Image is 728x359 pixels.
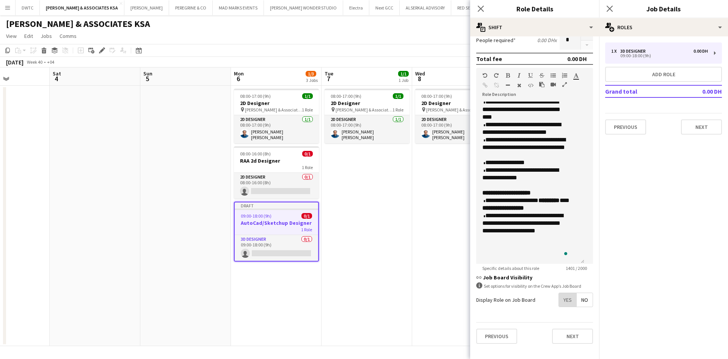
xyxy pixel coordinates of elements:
[693,49,708,54] div: 0.00 DH
[599,4,728,14] h3: Job Details
[302,93,313,99] span: 1/1
[400,0,451,15] button: ALSERKAL ADVISORY
[6,33,17,39] span: View
[323,74,333,83] span: 7
[60,33,77,39] span: Comms
[539,82,544,88] button: Paste as plain text
[567,55,587,63] div: 0.00 DH
[53,70,61,77] span: Sat
[476,282,593,290] div: Set options for visibility on the Crew App’s Job Board
[343,0,369,15] button: Electra
[234,146,319,199] div: 08:00-16:00 (8h)0/1RAA 2d Designer1 Role2D Designer0/108:00-16:00 (8h)
[605,67,722,82] button: Add role
[393,93,403,99] span: 1/1
[426,107,483,113] span: [PERSON_NAME] & Associates KSA
[40,0,124,15] button: [PERSON_NAME] & ASSOCIATES KSA
[611,49,620,54] div: 1 x
[52,74,61,83] span: 4
[470,18,599,36] div: Shift
[551,82,556,88] button: Insert video
[24,33,33,39] span: Edit
[369,0,400,15] button: Next GCC
[677,85,722,97] td: 0.00 DH
[302,165,313,170] span: 1 Role
[611,54,708,58] div: 09:00-18:00 (9h)
[325,100,409,107] h3: 2D Designer
[605,85,677,97] td: Grand total
[234,100,319,107] h3: 2D Designer
[234,115,319,143] app-card-role: 2D Designer1/108:00-17:00 (9h)[PERSON_NAME] [PERSON_NAME]
[516,72,522,78] button: Italic
[234,202,319,262] app-job-card: Draft09:00-18:00 (9h)0/1AutoCad/Sketchup Designer1 Role3D Designer0/109:00-18:00 (9h)
[325,115,409,143] app-card-role: 2D Designer1/108:00-17:00 (9h)[PERSON_NAME] [PERSON_NAME]
[470,4,599,14] h3: Role Details
[559,293,576,307] span: Yes
[16,0,40,15] button: DWTC
[213,0,264,15] button: MAD MARKS EVENTS
[516,82,522,88] button: Clear Formatting
[476,274,593,281] h3: Job Board Visibility
[142,74,152,83] span: 5
[681,119,722,135] button: Next
[301,213,312,219] span: 0/1
[234,70,244,77] span: Mon
[38,31,55,41] a: Jobs
[414,74,425,83] span: 8
[539,72,544,78] button: Strikethrough
[124,0,169,15] button: [PERSON_NAME]
[47,59,54,65] div: +04
[234,89,319,143] app-job-card: 08:00-17:00 (9h)1/12D Designer [PERSON_NAME] & Associates KSA1 Role2D Designer1/108:00-17:00 (9h)...
[241,213,271,219] span: 09:00-18:00 (9h)
[537,37,557,44] div: 0.00 DH x
[562,82,567,88] button: Fullscreen
[235,235,318,261] app-card-role: 3D Designer0/109:00-18:00 (9h)
[240,93,271,99] span: 08:00-17:00 (9h)
[482,72,488,78] button: Undo
[528,82,533,88] button: HTML Code
[415,100,500,107] h3: 2D Designer
[552,329,593,344] button: Next
[415,70,425,77] span: Wed
[421,93,452,99] span: 08:00-17:00 (9h)
[476,55,502,63] div: Total fee
[169,0,213,15] button: PEREGRINE & CO
[235,202,318,209] div: Draft
[3,31,20,41] a: View
[41,33,52,39] span: Jobs
[6,18,150,30] h1: [PERSON_NAME] & ASSOCIATES KSA
[476,102,584,264] div: To enrich screen reader interactions, please activate Accessibility in Grammarly extension settings
[306,71,316,77] span: 1/3
[562,72,567,78] button: Ordered List
[325,89,409,143] app-job-card: 08:00-17:00 (9h)1/12D Designer [PERSON_NAME] & Associates KSA1 Role2D Designer1/108:00-17:00 (9h)...
[6,58,24,66] div: [DATE]
[476,265,545,271] span: Specific details about this role
[476,329,517,344] button: Previous
[143,70,152,77] span: Sun
[264,0,343,15] button: [PERSON_NAME] WONDER STUDIO
[234,157,319,164] h3: RAA 2d Designer
[21,31,36,41] a: Edit
[476,296,535,303] label: Display Role on Job Board
[528,72,533,78] button: Underline
[336,107,392,113] span: [PERSON_NAME] & Associates KSA
[494,72,499,78] button: Redo
[56,31,80,41] a: Comms
[451,0,517,15] button: RED SEA FILM FOUNDATION
[25,59,44,65] span: Week 40
[392,107,403,113] span: 1 Role
[476,37,516,44] label: People required
[505,82,510,88] button: Horizontal Line
[577,293,593,307] span: No
[302,151,313,157] span: 0/1
[605,119,646,135] button: Previous
[620,49,649,54] div: 3D Designer
[240,151,271,157] span: 08:00-16:00 (8h)
[325,70,333,77] span: Tue
[245,107,302,113] span: [PERSON_NAME] & Associates KSA
[399,77,408,83] div: 1 Job
[306,77,318,83] div: 3 Jobs
[302,107,313,113] span: 1 Role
